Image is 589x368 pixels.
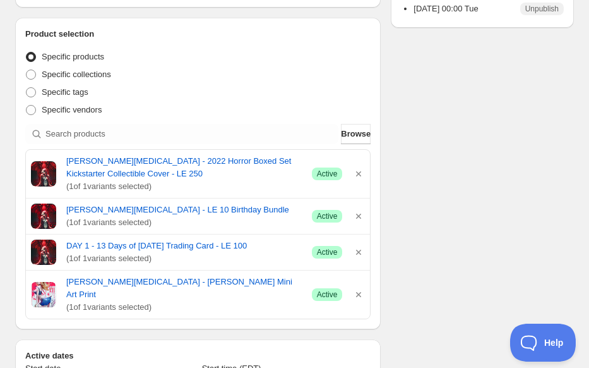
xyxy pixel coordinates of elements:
input: Search products [45,124,338,144]
a: [PERSON_NAME][MEDICAL_DATA] - LE 10 Birthday Bundle [66,204,302,216]
button: Browse [341,124,371,144]
a: [PERSON_NAME][MEDICAL_DATA] - [PERSON_NAME] Mini Art Print [66,276,302,301]
span: Specific collections [42,70,111,79]
a: DAY 1 - 13 Days of [DATE] Trading Card - LE 100 [66,240,302,252]
span: Browse [341,128,371,140]
p: [DATE] 00:00 Tue [413,3,478,15]
span: ( 1 of 1 variants selected) [66,180,302,193]
span: Specific products [42,52,104,61]
img: DAY 1 - 13 Days of Halloween Trading Card - LE 100 - Zenescope Entertainment Inc [31,240,56,265]
a: [PERSON_NAME][MEDICAL_DATA] - 2022 Horror Boxed Set Kickstarter Collectible Cover - LE 250 [66,155,302,180]
span: ( 1 of 1 variants selected) [66,216,302,229]
span: ( 1 of 1 variants selected) [66,301,302,314]
span: Active [317,211,338,221]
span: Specific tags [42,87,88,97]
img: Ivan Tao - 2023 Diamond Retailer Bronze Collectible Cover Bundle - Zenescope Entertainment Inc [31,204,56,229]
iframe: Toggle Customer Support [510,324,576,362]
span: Unpublish [525,4,559,14]
img: Ivan Tao - 2022 Horror Boxed Set Kickstarter Collectible Cover - LE 250 - Zenescope Entertainment... [31,161,56,187]
span: Active [317,247,338,257]
span: Active [317,290,338,300]
span: Active [317,169,338,179]
span: Specific vendors [42,105,102,114]
img: Ivan Tao - Cindy Mini Art Print - Zenescope Entertainment Inc [31,282,56,307]
span: ( 1 of 1 variants selected) [66,252,302,265]
h2: Active dates [25,350,371,362]
h2: Product selection [25,28,371,40]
